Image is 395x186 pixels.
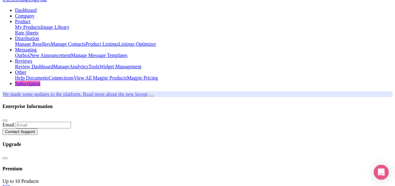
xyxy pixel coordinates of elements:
[49,75,74,80] a: Connections
[374,165,389,180] div: Open Intercom Messenger
[2,142,392,147] h4: Upgrade
[2,122,14,127] label: Email
[15,13,34,18] a: Company
[2,104,392,109] h4: Enterprise Information
[15,58,32,64] a: Reviews
[15,75,49,80] a: Help Documents
[51,41,86,47] a: Manage Contacts
[15,19,31,24] a: Product
[15,41,51,47] a: Manage Resellers
[15,70,26,75] a: Other
[15,81,40,86] a: Subscription
[69,64,88,69] a: Analytics
[71,53,127,58] a: Manage Message Templates
[15,53,30,58] a: Outbox
[15,24,41,30] a: My Products
[88,64,99,69] a: Tools
[15,64,53,69] a: Review Dashboard
[149,95,154,97] button: Close announcement
[2,178,392,184] div: Up to 10 Products
[30,53,71,58] a: New Announcement
[2,157,7,159] button: Close
[99,64,141,69] a: Widget Management
[16,122,71,128] input: Email
[15,47,37,52] a: Messaging
[53,64,69,69] a: Manage
[118,41,156,47] a: Listings Optimizer
[86,41,118,47] a: Product Listings
[2,120,7,121] button: Close
[15,36,39,41] a: Distribution
[2,91,148,97] a: We made some updates to the platform. Read more about the new layout
[74,75,127,80] a: View All Magpie Products
[2,166,392,172] h4: Premium
[2,128,37,135] button: Contact Support
[15,30,38,35] a: Rate Sheets
[127,75,158,80] a: Magpie Pricing
[15,8,37,13] a: Dashboard
[41,24,69,30] a: Image Library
